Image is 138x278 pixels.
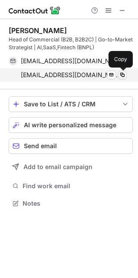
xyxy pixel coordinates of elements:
button: Add to email campaign [9,159,133,175]
span: [EMAIL_ADDRESS][DOMAIN_NAME] [21,57,120,65]
button: AI write personalized message [9,117,133,133]
button: Notes [9,197,133,210]
img: ContactOut v5.3.10 [9,5,61,16]
span: Find work email [23,182,129,190]
div: [PERSON_NAME] [9,26,67,35]
span: [EMAIL_ADDRESS][DOMAIN_NAME] [21,71,120,79]
div: Head of Commercial (B2B, B2B2C) | Go-to-Market Strategist | AI,SaaS,Fintech (BNPL) [9,36,133,51]
span: Send email [24,142,57,149]
span: Add to email campaign [23,163,92,170]
button: Find work email [9,180,133,192]
button: save-profile-one-click [9,96,133,112]
span: AI write personalized message [24,122,116,129]
div: Save to List / ATS / CRM [24,101,118,108]
span: Notes [23,200,129,207]
button: Send email [9,138,133,154]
